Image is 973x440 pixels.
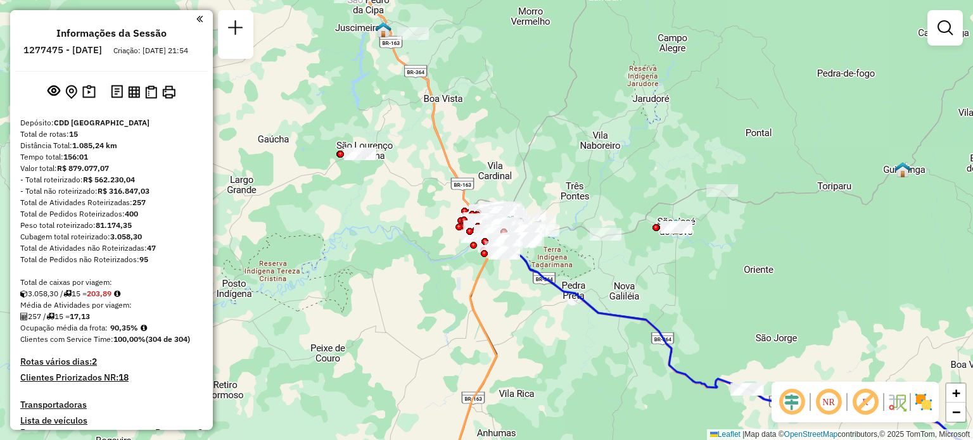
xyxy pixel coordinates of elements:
div: 257 / 15 = [20,311,203,322]
div: Atividade não roteirizada - LEONILSON AVANCI DIA [476,228,507,241]
i: Total de rotas [63,290,72,298]
div: Tempo total: [20,151,203,163]
strong: 3.058,30 [110,232,142,241]
div: Atividade não roteirizada - ERNI PEDRO RECH [476,208,508,220]
div: Atividade não roteirizada - JARDIM DOS LAGOS EMP [488,247,520,260]
div: Atividade não roteirizada - JOELMA RODRIGUES DE AGUIAR [397,27,429,40]
strong: 1.085,24 km [72,141,117,150]
img: Exibir/Ocultar setores [913,392,934,412]
a: Zoom out [946,403,965,422]
div: Total de Atividades não Roteirizadas: [20,242,203,254]
strong: 156:01 [63,152,88,161]
div: Atividade não roteirizada - MERCADO E DISTRIBUID [480,225,512,238]
a: Exibir filtros [932,15,958,41]
div: Atividade não roteirizada - MOACIR ELIAS MONTES [482,220,514,232]
div: Atividade não roteirizada - RODRIGUES DE OLIVEIR [469,204,500,217]
span: | [742,430,744,439]
h4: Rotas vários dias: [20,356,203,367]
button: Imprimir Rotas [160,83,178,101]
strong: R$ 316.847,03 [98,186,149,196]
div: Atividade não roteirizada - SILVANIA PEREIRA DA [479,203,511,216]
strong: R$ 879.077,07 [57,163,109,173]
div: Atividade não roteirizada - Pedrinho convenienci [488,217,520,230]
span: Ocultar NR [813,387,844,417]
div: Map data © contributors,© 2025 TomTom, Microsoft [707,429,973,440]
div: 3.058,30 / 15 = [20,288,203,299]
strong: 90,35% [110,323,138,332]
div: Peso total roteirizado: [20,220,203,231]
button: Centralizar mapa no depósito ou ponto de apoio [63,82,80,102]
strong: 2 [92,356,97,367]
a: OpenStreetMap [784,430,838,439]
div: - Total não roteirizado: [20,185,203,197]
div: Total de Pedidos Roteirizados: [20,208,203,220]
strong: R$ 562.230,04 [83,175,135,184]
i: Total de rotas [46,313,54,320]
button: Visualizar Romaneio [143,83,160,101]
div: Atividade não roteirizada - Mercado Bom preco [706,184,738,197]
button: Visualizar relatório de Roteirização [125,83,143,100]
button: Logs desbloquear sessão [108,82,125,102]
div: Atividade não roteirizada - J. M. FRICK CHAVES & [483,206,514,219]
img: GUIRATINGA [894,161,911,178]
div: Atividade não roteirizada - PIK-PAU COMERCIO DE [474,225,506,237]
img: JUSCIMEIRA [375,22,391,38]
div: Distância Total: [20,140,203,151]
span: Ocupação média da frota: [20,323,108,332]
strong: 81.174,35 [96,220,132,230]
h4: Rotas [20,427,44,438]
div: Atividade não roteirizada - MONTALVAO MERCADO E [483,202,514,215]
div: Atividade não roteirizada - AUTOPOSTO DE COMBUST [484,218,516,231]
div: Total de caixas por viagem: [20,277,203,288]
div: Atividade não roteirizada - KELBER WILTON LEMOS [480,223,511,236]
h4: Transportadoras [20,399,203,410]
div: Atividade não roteirizada - CRISTO REI COM DERIV [481,208,513,221]
div: Atividade não roteirizada - GULE [489,235,521,248]
div: Atividade não roteirizada - IVONETE MORAES FARIA [345,148,376,160]
div: Total de Atividades Roteirizadas: [20,197,203,208]
div: Atividade não roteirizada - 52.118.446 MILENE GIORDANE OLIVEIRA DE A [473,215,505,227]
div: Atividade não roteirizada - BAR DO DITO [507,232,539,245]
a: Zoom in [946,384,965,403]
div: Atividade não roteirizada - ALESSANDRA CRISTINA [344,148,376,160]
strong: 203,89 [87,289,111,298]
div: Atividade não roteirizada - CRISDAIANE HONORIO D [481,223,513,236]
strong: 47 [147,243,156,253]
div: Depósito: [20,117,203,129]
h6: 1277475 - [DATE] [23,44,102,56]
strong: 95 [139,255,148,264]
h4: Informações da Sessão [56,27,167,39]
div: Total de Pedidos não Roteirizados: [20,254,203,265]
span: Clientes com Service Time: [20,334,113,344]
h4: Clientes Priorizados NR: [20,372,203,383]
a: Clique aqui para minimizar o painel [196,11,203,26]
i: Total de Atividades [20,313,28,320]
strong: 15 [69,129,78,139]
div: Média de Atividades por viagem: [20,299,203,311]
strong: 17,13 [70,311,90,321]
div: Atividade não roteirizada - ADRIANA MACIEL [590,228,621,241]
a: Leaflet [710,430,741,439]
strong: 18 [118,372,129,383]
div: Atividade não roteirizada - LEIDYANA TELES MACHA [508,225,540,238]
button: Exibir sessão original [45,82,63,102]
strong: CDD [GEOGRAPHIC_DATA] [54,118,149,127]
div: Atividade não roteirizada - CRISTINA MUNIESA [660,221,692,234]
h4: Lista de veículos [20,415,203,426]
div: Cubagem total roteirizado: [20,231,203,242]
img: SÃO JOSÉ DO POVO [668,218,684,235]
span: + [952,385,960,401]
div: Criação: [DATE] 21:54 [108,45,193,56]
button: Painel de Sugestão [80,82,98,102]
div: Atividade não roteirizada - GABRIELLE NERY PEREI [491,218,523,230]
i: Cubagem total roteirizado [20,290,28,298]
span: − [952,404,960,420]
span: Exibir rótulo [850,387,881,417]
em: Média calculada utilizando a maior ocupação (%Peso ou %Cubagem) de cada rota da sessão. Rotas cro... [141,324,147,332]
strong: 400 [125,209,138,218]
i: Meta Caixas/viagem: 222,69 Diferença: -18,80 [114,290,120,298]
strong: 100,00% [113,334,146,344]
div: - Total roteirizado: [20,174,203,185]
strong: 257 [132,198,146,207]
img: Fluxo de ruas [887,392,907,412]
